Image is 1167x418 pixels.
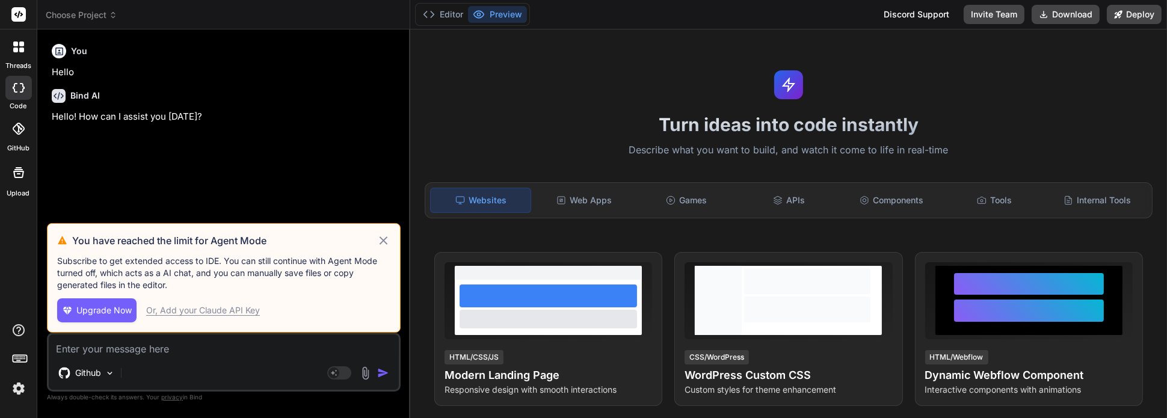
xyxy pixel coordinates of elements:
[10,101,27,111] label: code
[636,188,737,213] div: Games
[70,90,100,102] h6: Bind AI
[377,367,389,379] img: icon
[944,188,1045,213] div: Tools
[842,188,942,213] div: Components
[57,298,137,322] button: Upgrade Now
[46,9,117,21] span: Choose Project
[47,392,401,403] p: Always double-check its answers. Your in Bind
[5,61,31,71] label: threads
[468,6,527,23] button: Preview
[359,366,372,380] img: attachment
[739,188,840,213] div: APIs
[685,384,892,396] p: Custom styles for theme enhancement
[685,350,749,364] div: CSS/WordPress
[7,143,29,153] label: GitHub
[685,367,892,384] h4: WordPress Custom CSS
[1032,5,1100,24] button: Download
[7,188,30,198] label: Upload
[925,350,988,364] div: HTML/Webflow
[8,378,29,399] img: settings
[1107,5,1162,24] button: Deploy
[417,143,1160,158] p: Describe what you want to build, and watch it come to life in real-time
[105,368,115,378] img: Pick Models
[534,188,634,213] div: Web Apps
[52,66,398,79] p: Hello
[146,304,260,316] div: Or, Add your Claude API Key
[876,5,956,24] div: Discord Support
[75,367,101,379] p: Github
[430,188,532,213] div: Websites
[76,304,132,316] span: Upgrade Now
[71,45,87,57] h6: You
[964,5,1024,24] button: Invite Team
[1047,188,1147,213] div: Internal Tools
[445,384,652,396] p: Responsive design with smooth interactions
[418,6,468,23] button: Editor
[52,110,398,124] p: Hello! How can I assist you [DATE]?
[72,233,377,248] h3: You have reached the limit for Agent Mode
[161,393,183,401] span: privacy
[925,367,1133,384] h4: Dynamic Webflow Component
[445,350,503,364] div: HTML/CSS/JS
[445,367,652,384] h4: Modern Landing Page
[925,384,1133,396] p: Interactive components with animations
[417,114,1160,135] h1: Turn ideas into code instantly
[57,255,390,291] p: Subscribe to get extended access to IDE. You can still continue with Agent Mode turned off, which...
